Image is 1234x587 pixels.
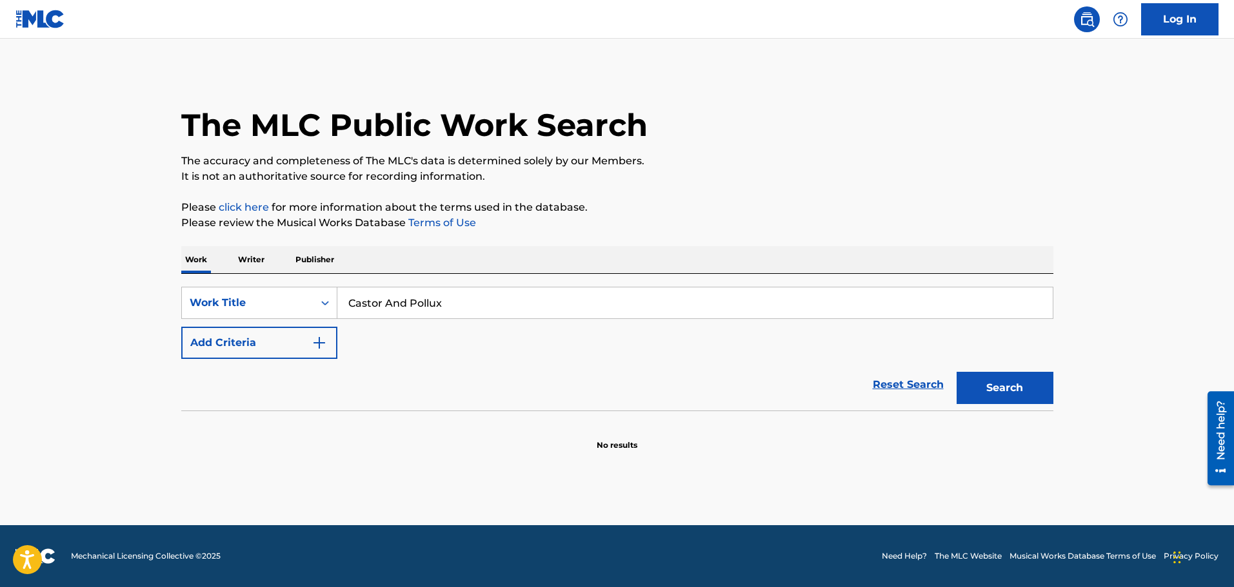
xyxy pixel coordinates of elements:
div: Drag [1173,538,1181,577]
button: Add Criteria [181,327,337,359]
img: MLC Logo [15,10,65,28]
a: click here [219,201,269,213]
a: Public Search [1074,6,1100,32]
p: The accuracy and completeness of The MLC's data is determined solely by our Members. [181,153,1053,169]
p: It is not an authoritative source for recording information. [181,169,1053,184]
iframe: Resource Center [1198,386,1234,490]
a: Musical Works Database Terms of Use [1010,550,1156,562]
img: search [1079,12,1095,27]
img: logo [15,548,55,564]
a: The MLC Website [935,550,1002,562]
p: No results [597,424,637,451]
button: Search [957,372,1053,404]
img: help [1113,12,1128,27]
a: Reset Search [866,370,950,399]
div: Help [1108,6,1133,32]
h1: The MLC Public Work Search [181,106,648,144]
a: Terms of Use [406,217,476,229]
span: Mechanical Licensing Collective © 2025 [71,550,221,562]
div: Work Title [190,295,306,311]
p: Please review the Musical Works Database [181,215,1053,231]
p: Publisher [292,246,338,273]
a: Need Help? [882,550,927,562]
p: Writer [234,246,268,273]
p: Please for more information about the terms used in the database. [181,200,1053,215]
form: Search Form [181,287,1053,410]
a: Log In [1141,3,1219,35]
img: 9d2ae6d4665cec9f34b9.svg [312,335,327,351]
a: Privacy Policy [1164,550,1219,562]
p: Work [181,246,211,273]
iframe: Chat Widget [1169,525,1234,587]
